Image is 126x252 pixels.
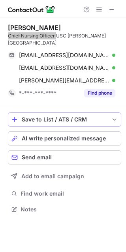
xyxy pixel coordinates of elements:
[22,154,52,161] span: Send email
[22,135,106,142] span: AI write personalized message
[8,112,121,127] button: save-profile-one-click
[19,64,109,71] span: [EMAIL_ADDRESS][DOMAIN_NAME]
[8,5,55,14] img: ContactOut v5.3.10
[84,89,115,97] button: Reveal Button
[19,52,109,59] span: [EMAIL_ADDRESS][DOMAIN_NAME]
[19,77,109,84] span: [PERSON_NAME][EMAIL_ADDRESS][PERSON_NAME][DOMAIN_NAME]
[8,32,121,47] div: Chief Nursing Officer USC [PERSON_NAME][GEOGRAPHIC_DATA]
[8,131,121,146] button: AI write personalized message
[8,188,121,199] button: Find work email
[21,206,118,213] span: Notes
[22,116,107,123] div: Save to List / ATS / CRM
[8,169,121,183] button: Add to email campaign
[21,190,118,197] span: Find work email
[8,204,121,215] button: Notes
[8,24,61,32] div: [PERSON_NAME]
[21,173,84,179] span: Add to email campaign
[8,150,121,164] button: Send email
